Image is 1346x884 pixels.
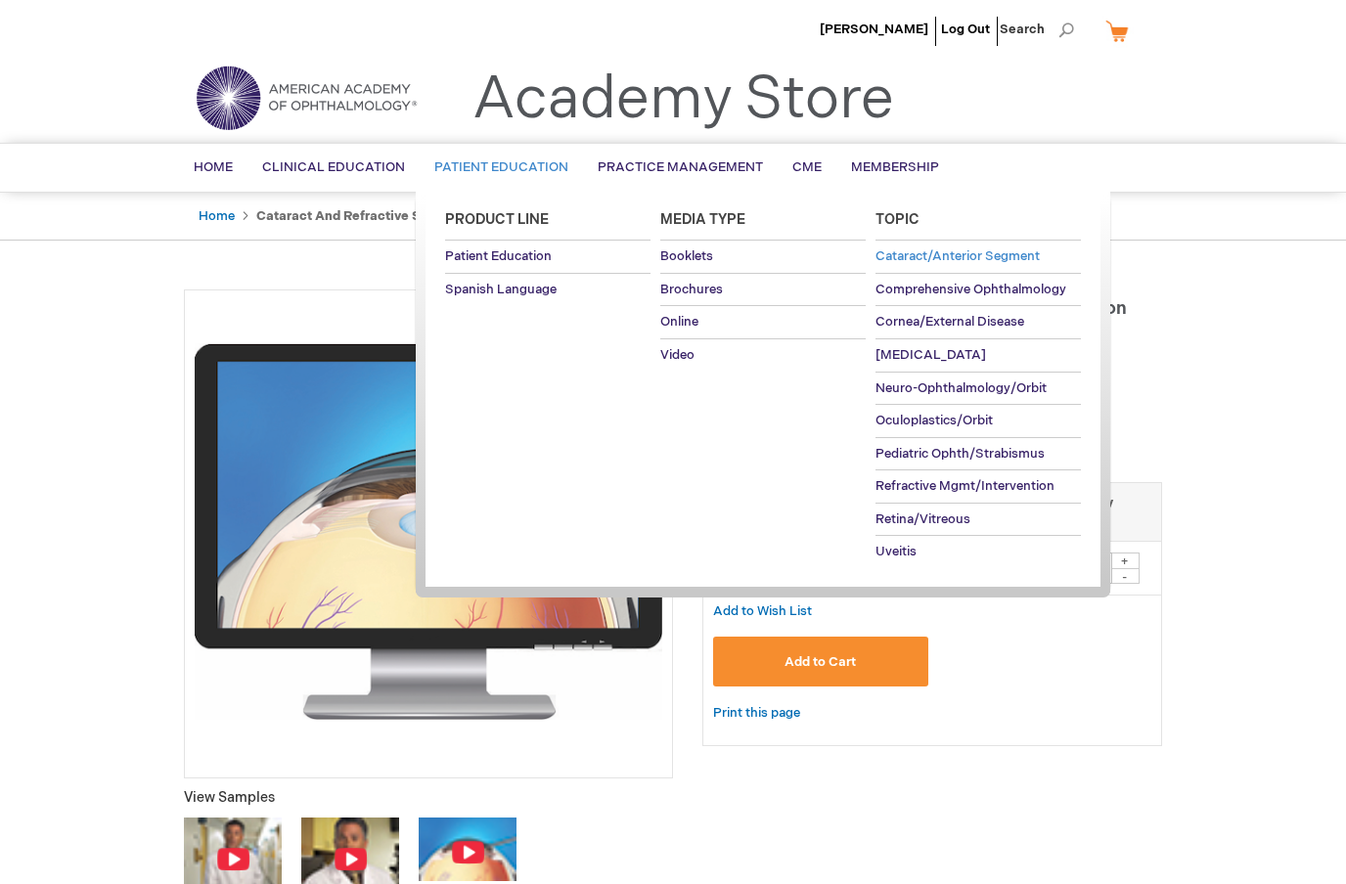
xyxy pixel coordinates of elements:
a: Print this page [713,701,800,726]
img: iocn_play.png [216,847,250,871]
div: + [1110,552,1140,569]
span: Uveitis [875,544,917,559]
span: Video [660,347,695,363]
span: Booklets [660,248,713,264]
span: Spanish Language [445,282,557,297]
span: Cataract/Anterior Segment [875,248,1040,264]
span: Clinical Education [262,159,405,175]
span: Brochures [660,282,723,297]
a: Academy Store [472,65,894,135]
strong: Cataract and Refractive Surgery Patient Education Video Collection [256,208,685,224]
span: Search [1000,10,1074,49]
a: Add to Wish List [713,602,812,619]
span: Media Type [660,211,745,228]
span: Add to Cart [785,654,856,670]
div: - [1110,568,1140,584]
span: Patient Education [434,159,568,175]
span: Pediatric Ophth/Strabismus [875,446,1045,462]
span: Topic [875,211,920,228]
span: CME [792,159,822,175]
img: iocn_play.png [451,840,485,864]
a: Home [199,208,235,224]
span: Practice Management [598,159,763,175]
span: Cornea/External Disease [875,314,1024,330]
button: Add to Cart [713,637,928,686]
span: Home [194,159,233,175]
span: Oculoplastics/Orbit [875,413,993,428]
span: Add to Wish List [713,603,812,619]
span: Retina/Vitreous [875,511,970,527]
img: Cataract and Refractive Surgery Patient Education Video Collection [195,343,662,720]
span: Neuro-Ophthalmology/Orbit [875,380,1047,396]
a: [PERSON_NAME] [820,22,928,37]
span: Product Line [445,211,549,228]
img: Click to view [419,818,516,880]
span: Patient Education [445,248,552,264]
span: [MEDICAL_DATA] [875,347,986,363]
span: Online [660,314,698,330]
a: Log Out [941,22,990,37]
span: Refractive Mgmt/Intervention [875,478,1054,494]
p: View Samples [184,788,673,808]
img: iocn_play.png [334,847,368,871]
span: Comprehensive Ophthalmology [875,282,1066,297]
span: Membership [851,159,939,175]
